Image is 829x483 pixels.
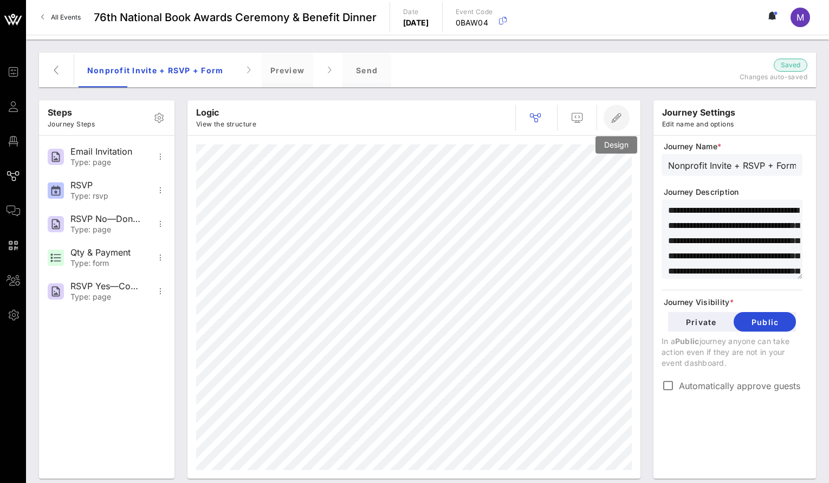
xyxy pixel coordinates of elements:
[668,312,734,332] button: Private
[403,17,429,28] p: [DATE]
[796,12,804,23] span: M
[742,317,787,327] span: Public
[677,317,725,327] span: Private
[734,312,796,332] button: Public
[675,336,700,346] span: Public
[664,187,802,198] span: Journey Description
[403,7,429,17] p: Date
[672,72,807,82] p: Changes auto-saved
[70,214,142,224] div: RSVP No—Donation Page
[262,53,314,87] div: Preview
[70,293,142,302] div: Type: page
[196,119,256,130] p: View the structure
[662,336,802,368] p: In a journey anyone can take action even if they are not in your event dashboard.
[94,9,377,26] span: 76th National Book Awards Ceremony & Benefit Dinner
[70,192,142,201] div: Type: rsvp
[70,147,142,157] div: Email Invitation
[679,380,802,391] label: Automatically approve guests
[342,53,391,87] div: Send
[791,8,810,27] div: M
[79,53,232,87] div: Nonprofit Invite + RSVP + Form
[196,106,256,119] p: Logic
[48,106,95,119] p: Steps
[664,297,802,308] span: Journey Visibility
[662,106,735,119] p: journey settings
[70,259,142,268] div: Type: form
[70,180,142,190] div: RSVP
[662,119,735,130] p: Edit name and options
[781,60,800,71] span: Saved
[456,17,493,28] p: 0BAW04
[70,281,142,291] div: RSVP Yes—Confirmation
[456,7,493,17] p: Event Code
[70,247,142,258] div: Qty & Payment
[48,119,95,130] p: Journey Steps
[70,225,142,234] div: Type: page
[70,158,142,167] div: Type: page
[664,141,802,152] span: Journey Name
[35,9,87,26] a: All Events
[51,13,81,21] span: All Events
